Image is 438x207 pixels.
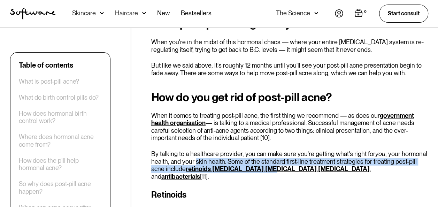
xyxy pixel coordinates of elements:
[151,112,414,127] a: government health organisation
[151,112,428,142] p: When it comes to treating post-pill acne, the first thing we recommend — as does our — is talking...
[10,8,55,20] a: home
[363,9,368,15] div: 0
[186,165,211,172] a: retinoids
[115,10,138,17] div: Haircare
[318,165,370,172] a: [MEDICAL_DATA]
[151,38,428,53] p: When you're in the midst of this hormonal chaos — where your entire [MEDICAL_DATA] system is re-r...
[100,10,104,17] img: arrow down
[19,78,79,85] a: What is post-pill acne?
[375,150,385,158] em: you
[10,8,55,20] img: Software Logo
[354,9,368,18] a: Open empty cart
[161,173,200,180] a: antibacterials
[19,181,102,195] a: So why does post-pill acne happen?
[19,61,73,69] div: Table of contents
[151,150,428,180] p: By talking to a healthcare provider, you can make sure you're getting what's right for , your hor...
[212,165,264,172] a: [MEDICAL_DATA]
[72,10,96,17] div: Skincare
[151,62,428,77] p: But like we said above, it's roughly 12 months until you'll see your post-pill acne presentation ...
[151,189,428,201] h3: Retinoids
[19,157,102,172] a: How does the pill help hormonal acne?
[314,10,318,17] img: arrow down
[151,91,428,103] h2: How do you get rid of post-pill acne?
[151,17,428,30] h2: Does post-pill acne go away?
[276,10,310,17] div: The Science
[19,94,99,101] a: What do birth control pills do?
[19,133,102,148] a: Where does hormonal acne come from?
[265,165,317,172] a: [MEDICAL_DATA]
[379,5,428,22] a: Start consult
[19,110,102,125] a: How does hormonal birth control work?
[142,10,146,17] img: arrow down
